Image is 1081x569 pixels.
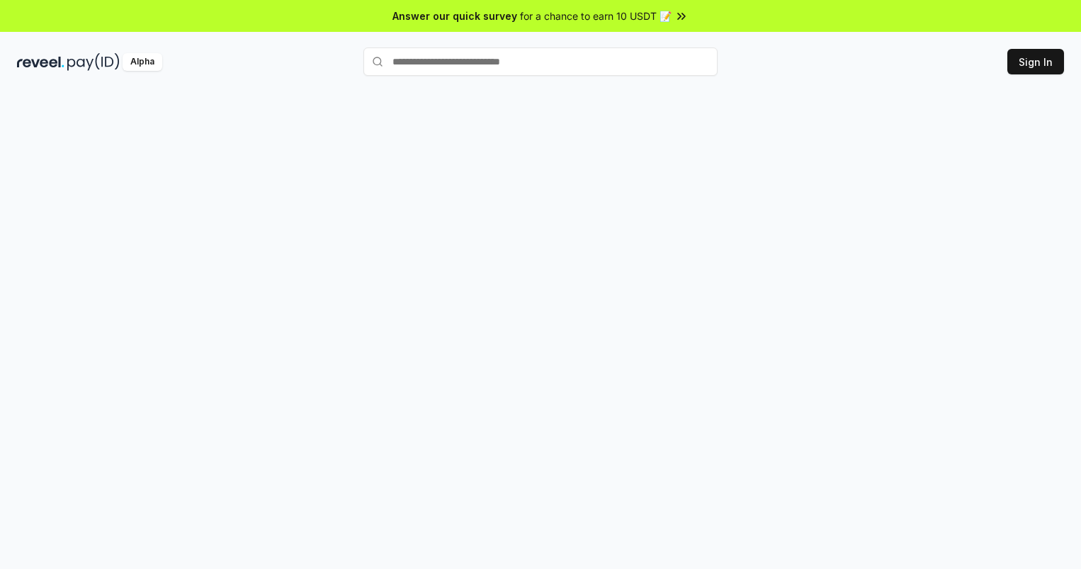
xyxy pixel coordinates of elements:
div: Alpha [123,53,162,71]
button: Sign In [1007,49,1064,74]
span: Answer our quick survey [392,9,517,23]
span: for a chance to earn 10 USDT 📝 [520,9,672,23]
img: reveel_dark [17,53,64,71]
img: pay_id [67,53,120,71]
